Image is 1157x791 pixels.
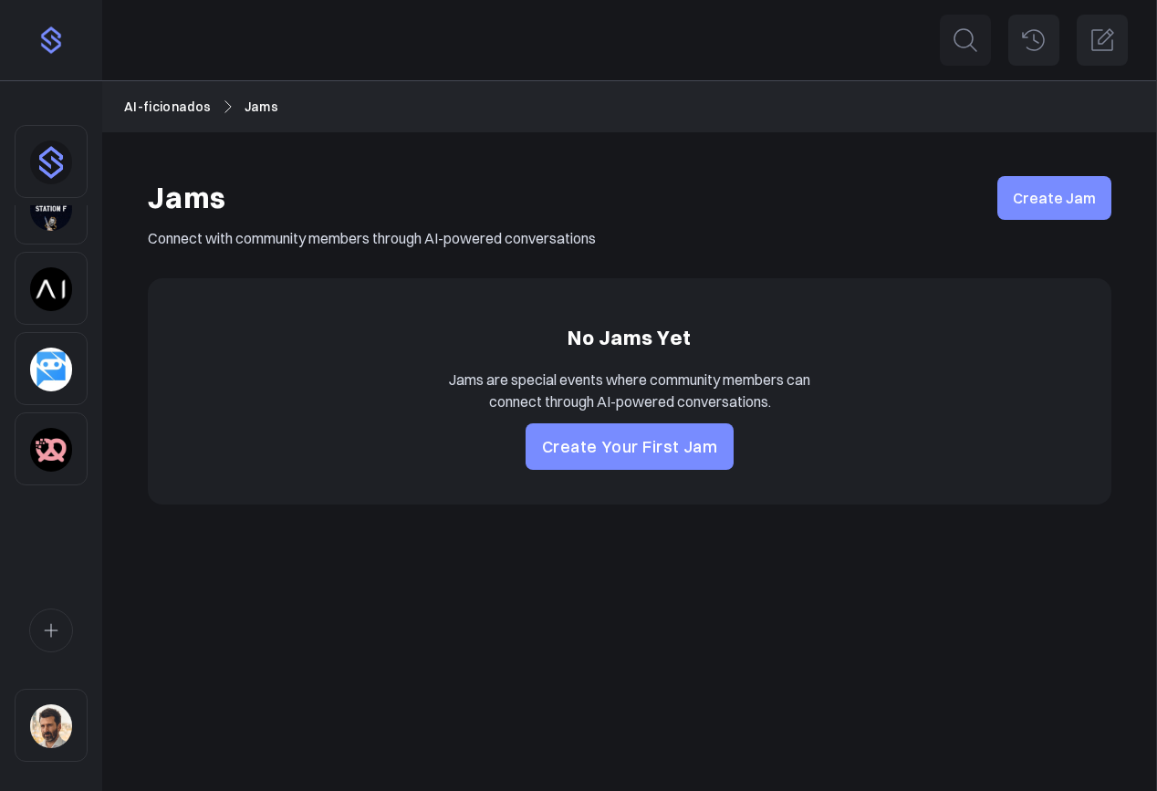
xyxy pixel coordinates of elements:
a: Jams [245,97,278,117]
img: stationf.co [30,187,72,231]
img: botrepreneurs.live [30,348,72,391]
p: Jams are special events where community members can connect through AI-powered conversations. [425,369,834,412]
img: sqr4epb0z8e5jm577i6jxqftq3ng [30,704,72,748]
h2: No Jams Yet [425,322,834,354]
h1: Jams [148,178,226,219]
img: bitsandpretzels.com [30,428,72,472]
img: purple-logo-18f04229334c5639164ff563510a1dba46e1211543e89c7069427642f6c28bac.png [36,26,66,55]
a: AI-ficionados [124,97,212,117]
a: Create Your First Jam [526,423,734,470]
img: skpjks9cul1iqpbcjl4313d98ve6 [30,267,72,311]
nav: Breadcrumb [124,97,1135,117]
a: Create Jam [997,176,1111,220]
img: dhnou9yomun9587rl8johsq6w6vr [30,141,72,184]
p: Connect with community members through AI-powered conversations [148,227,1111,249]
